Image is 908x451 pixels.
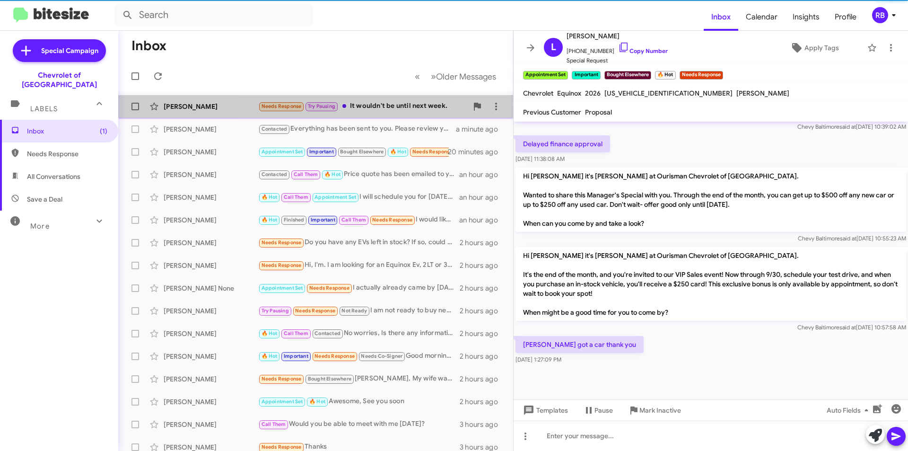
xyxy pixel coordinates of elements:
div: Hi, I'm. I am looking for an Equinox Ev, 2LT or 3LT - 24 mth, 15k miles yearly, one pay or instal... [258,260,460,271]
div: Everything has been sent to you. Please review your email and text [258,124,456,134]
span: said at [839,324,856,331]
span: Auto Fields [827,402,872,419]
span: Apply Tags [804,39,839,56]
div: Price quote has been emailed to you [258,169,459,180]
div: a minute ago [456,124,506,134]
p: [PERSON_NAME] got a car thank you [515,336,644,353]
span: Needs Response [262,376,302,382]
div: It wouldn't be until next week. [258,101,468,112]
div: [PERSON_NAME] [164,124,258,134]
a: Insights [785,3,827,31]
span: Call Them [284,330,308,336]
span: 🔥 Hot [309,398,325,405]
span: 🔥 Hot [262,217,278,223]
div: 2 hours ago [460,261,506,270]
h1: Inbox [131,38,166,53]
span: Call Them [262,421,286,427]
div: an hour ago [459,170,506,179]
div: [PERSON_NAME] [164,215,258,225]
span: Appointment Set [262,149,303,155]
span: Needs Co-Signer [361,353,402,359]
div: [PERSON_NAME] [164,102,258,111]
span: [PHONE_NUMBER] [567,42,668,56]
span: Templates [521,402,568,419]
div: I actually already came by [DATE] and saw the truck we spoke with [PERSON_NAME] and [PERSON_NAME] [258,283,460,293]
span: Appointment Set [314,194,356,200]
span: Equinox [557,89,581,97]
div: 3 hours ago [460,420,506,429]
span: 🔥 Hot [262,353,278,359]
span: [PERSON_NAME] [567,30,668,42]
span: [DATE] 1:27:09 PM [515,356,561,363]
div: [PERSON_NAME] [164,420,258,429]
nav: Page navigation example [410,67,502,86]
div: [PERSON_NAME] [164,352,258,361]
span: Call Them [341,217,366,223]
span: Important [309,149,334,155]
small: 🔥 Hot [655,71,675,80]
div: [PERSON_NAME] [164,193,258,202]
span: Appointment Set [262,398,303,405]
span: Previous Customer [523,108,581,116]
small: Bought Elsewhere [604,71,651,80]
span: Pause [594,402,613,419]
div: an hour ago [459,193,506,202]
span: Try Pausing [308,103,335,109]
div: RB [872,7,888,23]
button: Previous [409,67,426,86]
div: [PERSON_NAME] None [164,283,258,293]
a: Profile [827,3,864,31]
div: an hour ago [459,215,506,225]
span: said at [839,123,856,130]
div: [PERSON_NAME], My wife was the one looking at the Equinox and she decided to go in a different di... [258,373,460,384]
p: Delayed finance approval [515,135,610,152]
span: said at [840,235,856,242]
span: Needs Response [262,103,302,109]
span: Needs Response [262,239,302,246]
small: Important [572,71,600,80]
div: [PERSON_NAME] got a car thank you [258,146,449,157]
a: Special Campaign [13,39,106,62]
span: Labels [30,105,58,113]
button: Auto Fields [819,402,880,419]
span: Needs Response [262,262,302,268]
span: 🔥 Hot [324,171,340,177]
span: Needs Response [295,308,335,314]
span: Mark Inactive [639,402,681,419]
span: Inbox [704,3,738,31]
span: Call Them [294,171,318,177]
div: [PERSON_NAME] [164,261,258,270]
span: Not Ready [341,308,367,314]
div: No worries, Is there any information I can give you at this moment? [258,328,460,339]
span: Important [311,217,335,223]
span: Save a Deal [27,195,62,204]
span: All Conversations [27,172,80,181]
button: RB [864,7,898,23]
span: [DATE] 11:38:08 AM [515,155,565,162]
div: [PERSON_NAME] [164,170,258,179]
span: Inbox [27,126,107,136]
span: Special Campaign [41,46,98,55]
p: Hi [PERSON_NAME] it's [PERSON_NAME] at Ourisman Chevrolet of [GEOGRAPHIC_DATA]. It's the end of t... [515,247,906,321]
div: [PERSON_NAME] [164,238,258,248]
div: 20 minutes ago [449,147,506,157]
span: 🔥 Hot [262,194,278,200]
div: I will schedule you for [DATE] at 3pm. See you soon [258,192,459,203]
span: Needs Response [262,444,302,450]
span: Bought Elsewhere [340,149,384,155]
span: Contacted [262,126,288,132]
button: Apply Tags [766,39,863,56]
button: Mark Inactive [620,402,689,419]
span: Appointment Set [262,285,303,291]
span: Call Them [284,194,308,200]
div: [PERSON_NAME] [164,329,258,338]
button: Next [425,67,502,86]
span: « [415,71,420,82]
button: Pause [576,402,620,419]
span: Needs Response [27,149,107,159]
a: Calendar [738,3,785,31]
span: 🔥 Hot [262,330,278,336]
input: Search [114,4,313,27]
div: 2 hours ago [460,352,506,361]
